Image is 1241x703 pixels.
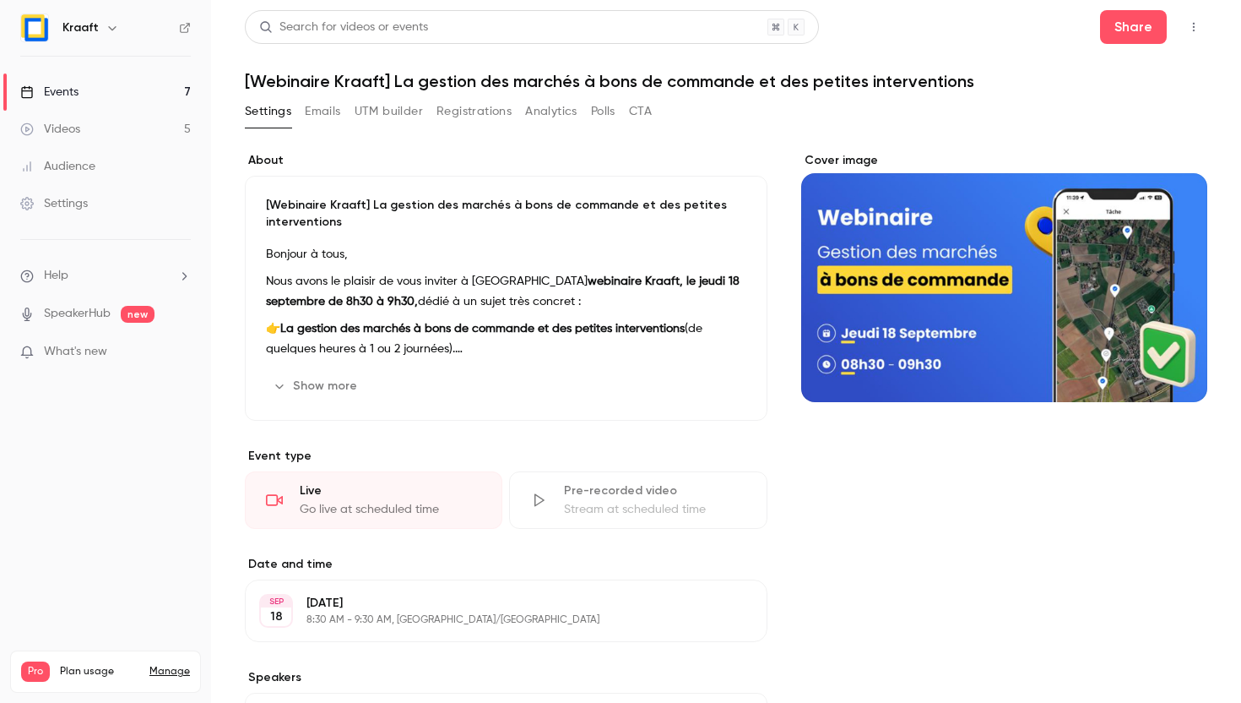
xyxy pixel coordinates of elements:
[564,482,745,499] div: Pre-recorded video
[300,501,481,518] div: Go live at scheduled time
[266,271,746,312] p: Nous avons le plaisir de vous inviter à [GEOGRAPHIC_DATA] dédié à un sujet très concret :
[245,669,767,686] label: Speakers
[355,98,423,125] button: UTM builder
[44,267,68,285] span: Help
[509,471,767,529] div: Pre-recorded videoStream at scheduled time
[20,195,88,212] div: Settings
[149,665,190,678] a: Manage
[266,319,746,359] p: 👉 (de quelques heures à 1 ou 2 journées).
[245,556,767,573] label: Date and time
[20,267,191,285] li: help-dropdown-opener
[259,19,428,36] div: Search for videos or events
[591,98,615,125] button: Polls
[20,84,79,101] div: Events
[245,448,767,465] p: Event type
[1100,10,1167,44] button: Share
[121,306,154,323] span: new
[436,98,512,125] button: Registrations
[171,345,191,360] iframe: Noticeable Trigger
[801,152,1207,169] label: Cover image
[266,373,367,400] button: Show more
[564,501,745,518] div: Stream at scheduled time
[20,121,80,138] div: Videos
[266,197,746,231] p: [Webinaire Kraaft] La gestion des marchés à bons de commande et des petites interventions
[306,613,678,627] p: 8:30 AM - 9:30 AM, [GEOGRAPHIC_DATA]/[GEOGRAPHIC_DATA]
[305,98,340,125] button: Emails
[245,71,1207,91] h1: [Webinaire Kraaft] La gestion des marchés à bons de commande et des petites interventions
[306,595,678,612] p: [DATE]
[300,482,481,499] div: Live
[44,305,111,323] a: SpeakerHub
[280,323,685,335] strong: La gestion des marchés à bons de commande et des petites interventions
[245,471,502,529] div: LiveGo live at scheduled time
[629,98,652,125] button: CTA
[245,152,767,169] label: About
[261,596,291,608] div: SEP
[270,608,283,625] p: 18
[62,19,99,36] h6: Kraaft
[44,343,107,361] span: What's new
[801,152,1207,402] section: Cover image
[60,665,139,678] span: Plan usage
[525,98,577,125] button: Analytics
[21,14,48,41] img: Kraaft
[21,662,50,682] span: Pro
[20,158,95,175] div: Audience
[266,244,746,264] p: Bonjour à tous,
[245,98,291,125] button: Settings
